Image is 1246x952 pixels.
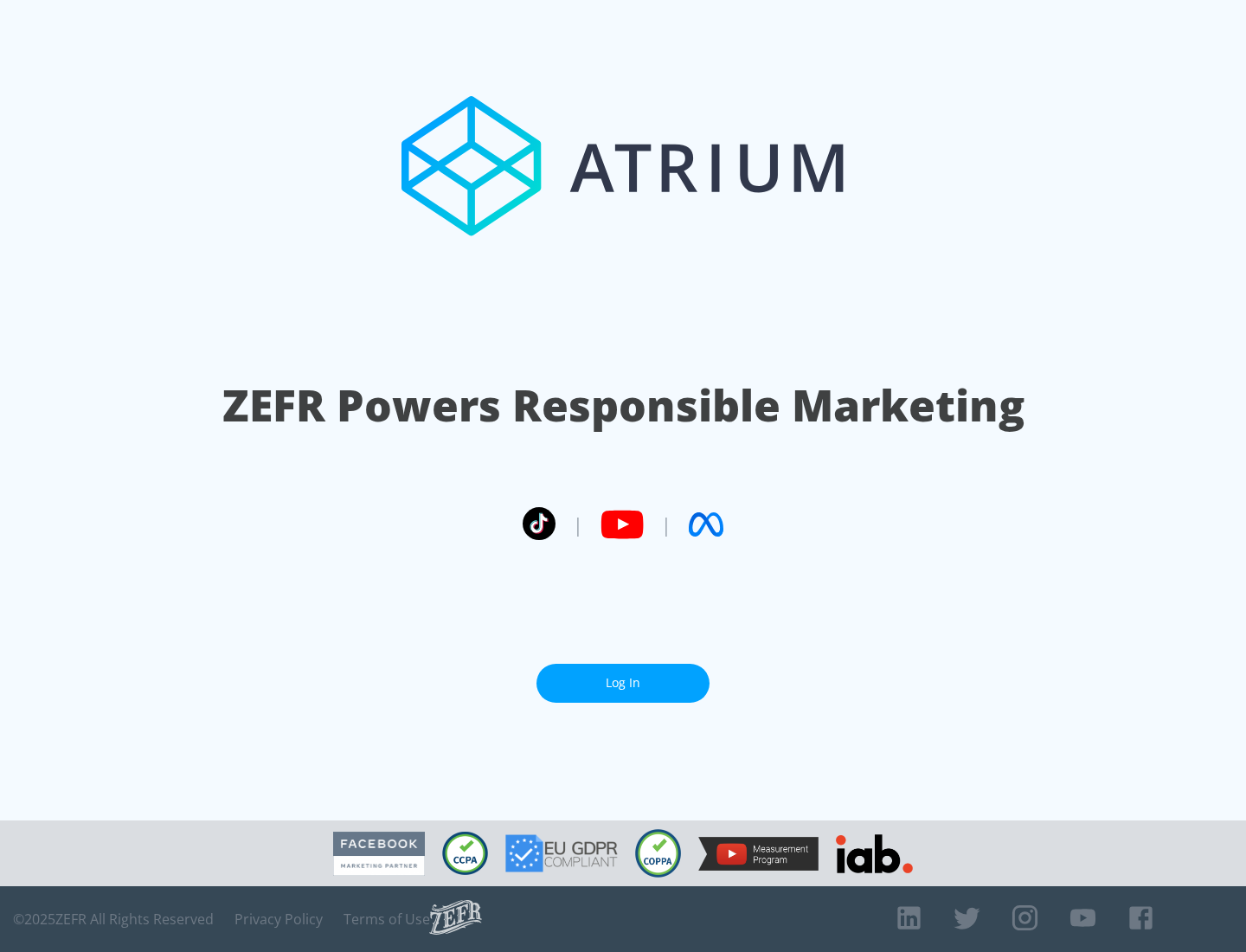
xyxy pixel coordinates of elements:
span: | [661,511,671,537]
img: CCPA Compliant [442,832,488,875]
span: © 2025 ZEFR All Rights Reserved [13,910,214,928]
a: Log In [536,664,710,703]
img: IAB [836,834,913,873]
a: Privacy Policy [234,910,323,928]
a: Terms of Use [344,910,430,928]
img: Facebook Marketing Partner [333,832,425,876]
span: | [573,511,583,537]
img: YouTube Measurement Program [698,837,819,871]
img: GDPR Compliant [505,834,618,872]
h1: ZEFR Powers Responsible Marketing [222,376,1024,435]
img: COPPA Compliant [635,829,681,878]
